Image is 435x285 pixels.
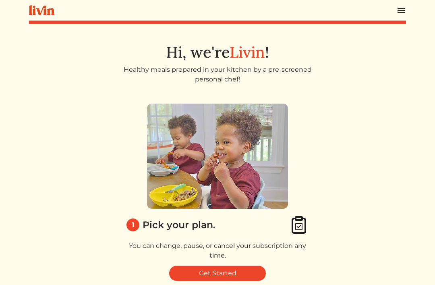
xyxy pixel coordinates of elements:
h1: Hi, we're ! [29,43,406,62]
p: You can change, pause, or cancel your subscription any time. [123,241,312,260]
a: Get Started [169,266,266,281]
img: livin-logo-a0d97d1a881af30f6274990eb6222085a2533c92bbd1e4f22c21b4f0d0e3210c.svg [29,5,54,15]
img: 1_pick_plan-58eb60cc534f7a7539062c92543540e51162102f37796608976bb4e513d204c1.png [147,104,288,209]
p: Healthy meals prepared in your kitchen by a pre-screened personal chef! [123,65,312,84]
div: Pick your plan. [143,218,215,232]
div: 1 [126,218,139,231]
img: menu_hamburger-cb6d353cf0ecd9f46ceae1c99ecbeb4a00e71ca567a856bd81f57e9d8c17bb26.svg [396,6,406,15]
img: clipboard_check-4e1afea9aecc1d71a83bd71232cd3fbb8e4b41c90a1eb376bae1e516b9241f3c.svg [289,215,309,235]
span: Livin [230,42,265,62]
iframe: chat widget [401,253,427,277]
